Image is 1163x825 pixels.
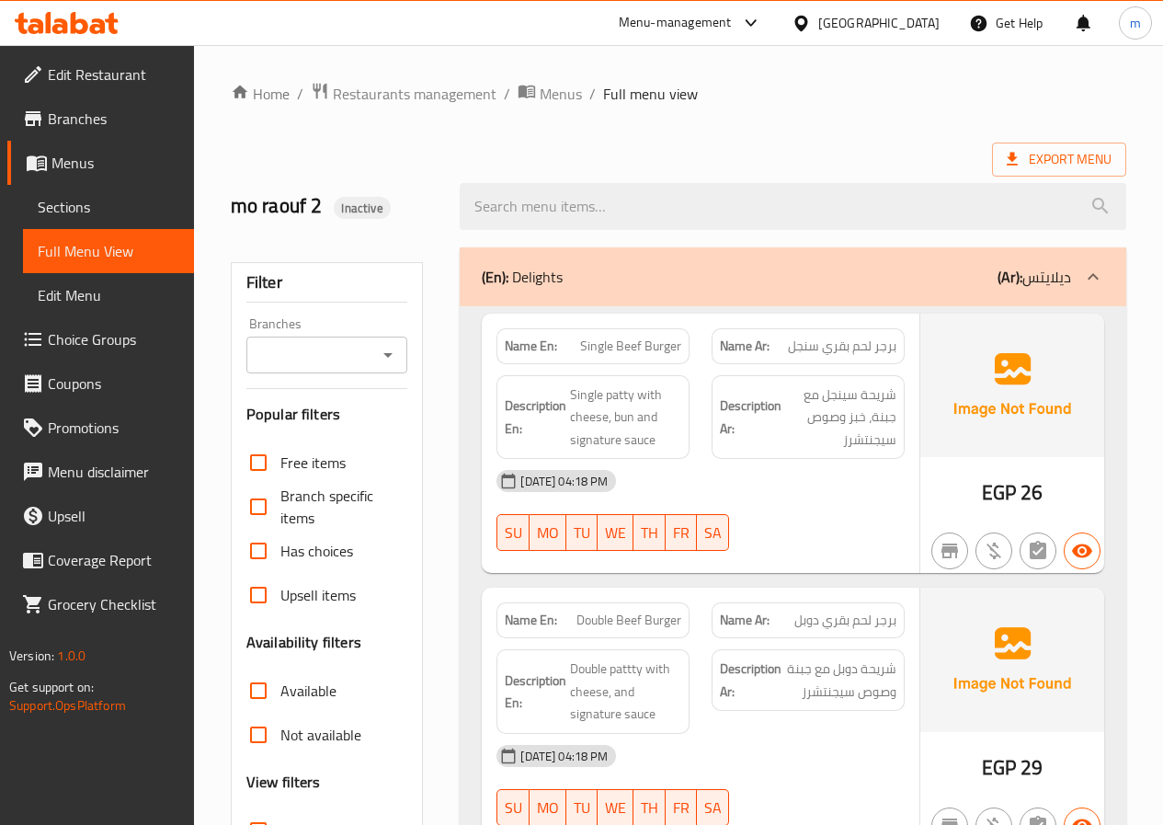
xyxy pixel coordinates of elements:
strong: Name En: [505,611,557,630]
span: FR [673,520,690,546]
nav: breadcrumb [231,82,1126,106]
span: 29 [1020,750,1043,785]
a: Support.OpsPlatform [9,693,126,717]
a: Menus [518,82,582,106]
span: Free items [280,452,346,474]
span: Restaurants management [333,83,496,105]
span: Coverage Report [48,549,179,571]
img: Ae5nvW7+0k+MAAAAAElFTkSuQmCC [920,314,1104,457]
span: Coupons [48,372,179,395]
button: Available [1064,533,1100,569]
button: Purchased item [975,533,1012,569]
span: Choice Groups [48,328,179,350]
span: TU [574,795,590,821]
button: Not branch specific item [931,533,968,569]
a: Upsell [7,494,194,538]
span: Grocery Checklist [48,593,179,615]
span: MO [537,795,559,821]
h3: Popular filters [246,404,408,425]
a: Edit Restaurant [7,52,194,97]
div: Inactive [334,197,390,219]
div: [GEOGRAPHIC_DATA] [818,13,940,33]
a: Restaurants management [311,82,496,106]
span: TH [641,520,658,546]
span: Menus [51,152,179,174]
a: Sections [23,185,194,229]
span: m [1130,13,1141,33]
p: Delights [482,266,563,288]
button: SU [496,514,530,551]
a: Coupons [7,361,194,406]
a: Grocery Checklist [7,582,194,626]
span: FR [673,795,690,821]
span: Full menu view [603,83,698,105]
span: SU [505,795,522,821]
a: Home [231,83,290,105]
strong: Description En: [505,670,566,715]
span: SU [505,520,522,546]
span: Single patty with cheese, bun and signature sauce [570,384,681,452]
span: TH [641,795,658,821]
div: Menu-management [619,12,732,34]
span: Upsell items [280,584,356,606]
a: Promotions [7,406,194,450]
span: Double pattty with cheese, and signature sauce [570,658,681,726]
strong: Description Ar: [720,395,781,440]
button: Open [375,342,401,368]
li: / [504,83,510,105]
button: Not has choices [1020,533,1056,569]
span: Has choices [280,540,353,562]
span: Branch specific items [280,485,393,529]
span: Export Menu [992,143,1126,177]
span: Branches [48,108,179,130]
button: TU [566,514,598,551]
span: WE [605,795,626,821]
strong: Name Ar: [720,337,770,356]
span: برجر لحم بقري دوبل [794,611,896,630]
span: TU [574,520,590,546]
button: WE [598,514,633,551]
div: Filter [246,263,408,303]
button: MO [530,514,566,551]
a: Menu disclaimer [7,450,194,494]
button: TH [633,514,666,551]
span: [DATE] 04:18 PM [513,473,615,490]
span: Get support on: [9,675,94,699]
span: Menu disclaimer [48,461,179,483]
strong: Description En: [505,395,566,440]
a: Full Menu View [23,229,194,273]
span: Promotions [48,417,179,439]
strong: Description Ar: [720,658,781,703]
span: Menus [540,83,582,105]
span: EGP [982,750,1016,785]
strong: Name En: [505,337,557,356]
span: برجر لحم بقري سنجل [788,337,896,356]
button: SA [697,514,729,551]
h3: View filters [246,772,321,793]
span: Sections [38,196,179,218]
span: 1.0.0 [57,644,86,668]
a: Choice Groups [7,317,194,361]
span: Export Menu [1007,148,1112,171]
li: / [297,83,303,105]
h2: mo raouf 2 [231,192,439,220]
input: search [460,183,1126,230]
div: (En): Delights(Ar):ديلايتس [460,247,1126,306]
b: (En): [482,263,508,291]
img: Ae5nvW7+0k+MAAAAAElFTkSuQmCC [920,588,1104,731]
span: Edit Restaurant [48,63,179,86]
span: Upsell [48,505,179,527]
button: FR [666,514,697,551]
a: Branches [7,97,194,141]
span: Available [280,680,336,702]
a: Edit Menu [23,273,194,317]
span: EGP [982,475,1016,510]
span: Version: [9,644,54,668]
span: [DATE] 04:18 PM [513,748,615,765]
span: Edit Menu [38,284,179,306]
span: Single Beef Burger [580,337,681,356]
span: Full Menu View [38,240,179,262]
span: WE [605,520,626,546]
span: SA [704,795,722,821]
a: Coverage Report [7,538,194,582]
